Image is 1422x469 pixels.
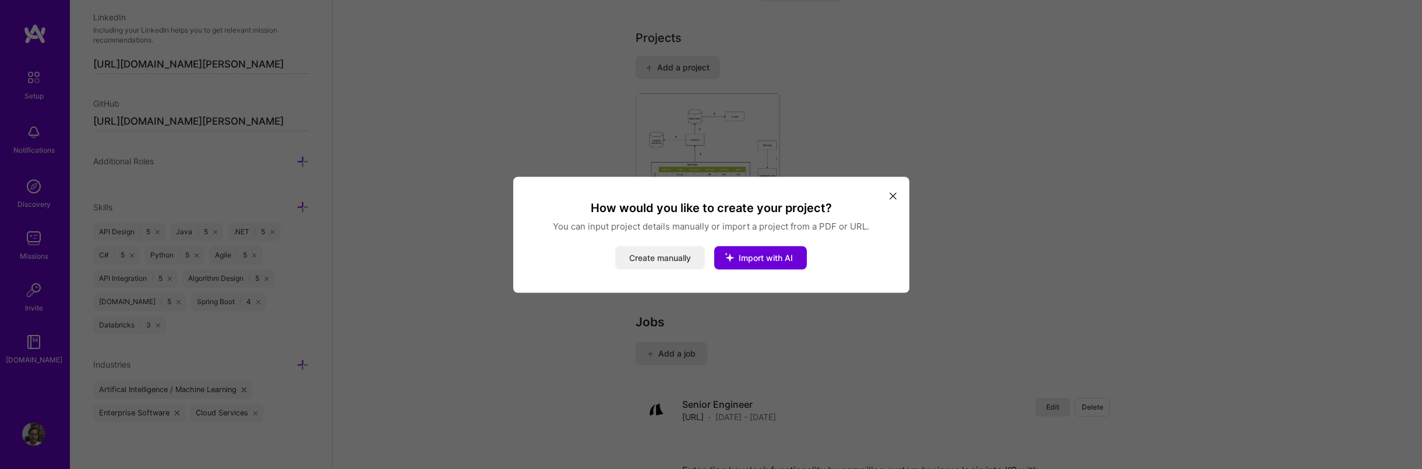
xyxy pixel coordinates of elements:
[527,220,895,232] p: You can input project details manually or import a project from a PDF or URL.
[714,246,807,269] button: Import with AI
[527,200,895,215] h3: How would you like to create your project?
[714,242,744,272] i: icon StarsWhite
[739,252,793,262] span: Import with AI
[615,246,705,269] button: Create manually
[890,193,897,200] i: icon Close
[513,177,909,292] div: modal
